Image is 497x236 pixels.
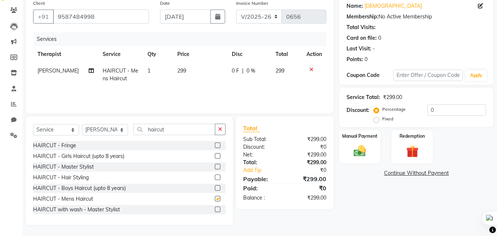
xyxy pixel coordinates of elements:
[365,56,368,63] div: 0
[382,106,406,113] label: Percentage
[285,159,332,166] div: ₹299.00
[134,124,215,135] input: Search or Scan
[365,2,422,10] a: [DEMOGRAPHIC_DATA]
[33,174,89,182] div: HAIRCUT - Hair Styling
[271,46,302,63] th: Total
[33,163,94,171] div: HAIRCUT - Master Stylist
[383,94,402,101] div: ₹299.00
[232,67,239,75] span: 0 F
[285,151,332,159] div: ₹299.00
[103,67,138,82] span: HAIRCUT - Mens Haircut
[285,184,332,193] div: ₹0
[33,10,54,24] button: +91
[347,71,393,79] div: Coupon Code
[34,32,332,46] div: Services
[238,166,292,174] a: Add Tip
[347,24,376,31] div: Total Visits:
[347,34,377,42] div: Card on file:
[341,169,492,177] a: Continue Without Payment
[148,67,150,74] span: 1
[347,13,379,21] div: Membership:
[285,143,332,151] div: ₹0
[293,166,332,174] div: ₹0
[238,135,285,143] div: Sub Total:
[285,175,332,183] div: ₹299.00
[302,46,326,63] th: Action
[347,56,363,63] div: Points:
[173,46,227,63] th: Price
[33,46,98,63] th: Therapist
[243,124,260,132] span: Total
[347,94,380,101] div: Service Total:
[143,46,173,63] th: Qty
[177,67,186,74] span: 299
[33,206,120,214] div: HAIRCUT with wash - Master Stylist
[393,70,463,81] input: Enter Offer / Coupon Code
[347,45,371,53] div: Last Visit:
[53,10,149,24] input: Search by Name/Mobile/Email/Code
[238,175,285,183] div: Payable:
[38,67,79,74] span: [PERSON_NAME]
[246,67,255,75] span: 0 %
[347,2,363,10] div: Name:
[238,194,285,202] div: Balance :
[238,159,285,166] div: Total:
[350,144,370,158] img: _cash.svg
[33,142,76,149] div: HAIRCUT - Fringe
[373,45,375,53] div: -
[33,184,126,192] div: HAIRCUT - Boys Haircut (upto 8 years)
[98,46,143,63] th: Service
[466,70,487,81] button: Apply
[402,144,422,159] img: _gift.svg
[242,67,244,75] span: |
[238,184,285,193] div: Paid:
[347,13,486,21] div: No Active Membership
[400,133,425,140] label: Redemption
[33,195,93,203] div: HAIRCUT - Mens Haircut
[227,46,271,63] th: Disc
[378,34,381,42] div: 0
[342,133,377,140] label: Manual Payment
[285,135,332,143] div: ₹299.00
[276,67,284,74] span: 299
[285,194,332,202] div: ₹299.00
[382,116,393,122] label: Fixed
[238,151,285,159] div: Net:
[347,106,369,114] div: Discount:
[33,152,124,160] div: HAIRCUT - Girls Haircut (upto 8 years)
[238,143,285,151] div: Discount:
